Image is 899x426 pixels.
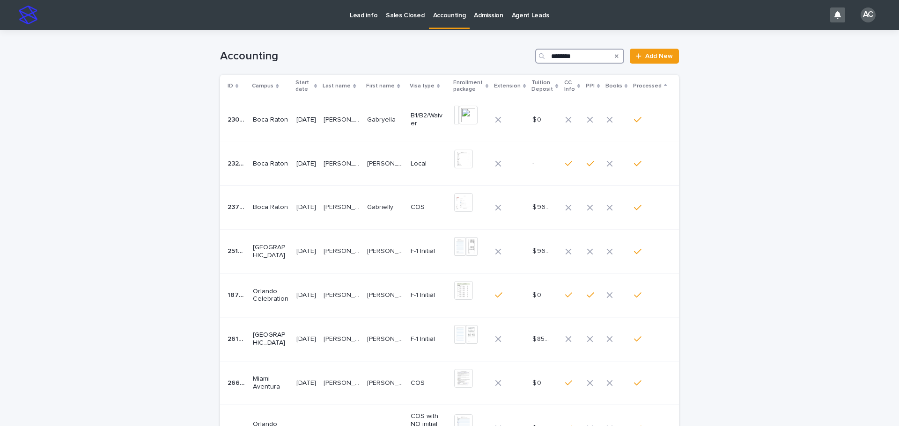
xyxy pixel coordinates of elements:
p: COS [411,379,447,387]
p: Edwin Stiven [367,333,405,343]
p: Visa type [410,81,435,91]
p: ID [228,81,233,91]
tr: 2301323013 Boca Raton[DATE][PERSON_NAME][PERSON_NAME] GabryellaGabryella B1/B2/Waiver$ 0$ 0 [220,98,682,142]
p: [PERSON_NAME] [PERSON_NAME] [367,158,405,168]
p: Tuition Deposit [531,78,553,95]
p: 26646 [228,377,247,387]
p: [DATE] [296,203,316,211]
p: [DATE] [296,247,316,255]
p: GARCIA DIAS [324,114,361,124]
p: B1/B2/Waiver [411,112,447,128]
h1: Accounting [220,50,531,63]
tr: 2326723267 Boca Raton[DATE][PERSON_NAME][PERSON_NAME] [PERSON_NAME] [PERSON_NAME][PERSON_NAME] [P... [220,142,682,186]
p: Processed [633,81,662,91]
a: Add New [630,49,679,64]
input: Search [535,49,624,64]
p: Last name [323,81,351,91]
p: Gabryella [367,114,398,124]
p: Enrollment package [453,78,483,95]
p: Books [605,81,622,91]
tr: 2518225182 [GEOGRAPHIC_DATA][DATE][PERSON_NAME][PERSON_NAME] [PERSON_NAME] [PERSON_NAME][PERSON_N... [220,230,682,274]
p: $ 850.00 [532,333,552,343]
p: $ 0 [532,114,543,124]
p: [DATE] [296,335,316,343]
p: $ 0 [532,289,543,299]
p: Emma Julieth [367,245,405,255]
p: Extension [494,81,521,91]
div: AC [861,7,876,22]
p: 25182 [228,245,247,255]
p: $ 960.00 [532,245,552,255]
p: GARCIA HERRERA [324,245,361,255]
tr: 2616726167 [GEOGRAPHIC_DATA][DATE][PERSON_NAME][PERSON_NAME] [PERSON_NAME][PERSON_NAME] F-1 Initi... [220,317,682,361]
p: Boca Raton [253,160,289,168]
p: 23702 [228,202,247,211]
p: 26167 [228,333,247,343]
p: [GEOGRAPHIC_DATA] [253,331,289,347]
p: First name [366,81,395,91]
p: Orlando Celebration [253,288,289,303]
p: [DATE] [296,160,316,168]
p: F-1 Initial [411,247,447,255]
p: [DATE] [296,291,316,299]
p: [DATE] [296,116,316,124]
tr: 2664626646 Miami Aventura[DATE][PERSON_NAME][PERSON_NAME] [PERSON_NAME] [PERSON_NAME][PERSON_NAME... [220,361,682,405]
p: Local [411,160,447,168]
p: [GEOGRAPHIC_DATA] [253,244,289,260]
p: Gabrielly [367,202,395,211]
p: Boca Raton [253,116,289,124]
p: GARCIA MARIOZZI FRAGOSO [324,289,361,299]
p: PPI [586,81,595,91]
p: [PERSON_NAME] [367,289,405,299]
p: $ 960.00 [532,202,552,211]
span: Add New [645,53,673,59]
p: 23013 [228,114,247,124]
p: 18736 [228,289,247,299]
p: F-1 Initial [411,291,447,299]
p: COS [411,203,447,211]
p: Start date [295,78,312,95]
tr: 2370223702 Boca Raton[DATE][PERSON_NAME] JOB [PERSON_NAME][PERSON_NAME] JOB [PERSON_NAME] Gabriel... [220,186,682,230]
p: F-1 Initial [411,335,447,343]
p: 23267 [228,158,247,168]
p: Garcia Guevara [324,158,361,168]
img: stacker-logo-s-only.png [19,6,37,24]
p: GARCIA JOB ALVES [324,202,361,211]
p: Miami Aventura [253,375,289,391]
p: $ 0 [532,377,543,387]
p: JORGE FRANSCISCO ABELARDO [367,377,405,387]
p: - [532,158,536,168]
p: Campus [252,81,273,91]
p: Boca Raton [253,203,289,211]
p: CC Info [564,78,575,95]
tr: 1873618736 Orlando Celebration[DATE][PERSON_NAME] [PERSON_NAME][PERSON_NAME] [PERSON_NAME] [PERSO... [220,273,682,317]
p: Garcia Panameno [324,333,361,343]
p: [DATE] [296,379,316,387]
p: GARCIA MEDINA [324,377,361,387]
